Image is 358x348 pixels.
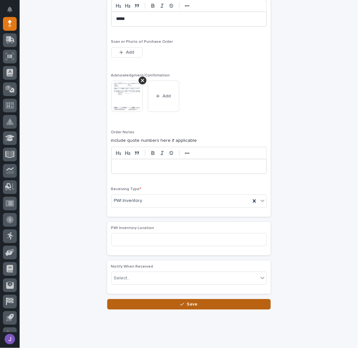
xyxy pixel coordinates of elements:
[111,130,135,134] span: Order Notes
[114,197,143,204] span: PWI Inventory
[148,80,179,112] button: Add
[126,49,134,55] span: Add
[111,74,170,77] span: Acknowledgment/Confirmation
[111,187,142,191] span: Receiving Type
[185,151,190,156] strong: •••
[187,301,197,307] span: Save
[3,332,17,346] button: users-avatar
[111,40,173,44] span: Scan or Photo of Purchase Order
[111,265,153,269] span: Notify When Received
[183,149,192,157] button: •••
[114,275,130,282] div: Select...
[185,3,190,8] strong: •••
[107,299,271,309] button: Save
[8,7,17,17] div: Notifications
[183,2,192,9] button: •••
[162,93,171,99] span: Add
[111,47,143,58] button: Add
[111,226,154,230] span: PWI Inventory Location
[111,137,267,144] p: include quote numbers here if applicable
[3,3,17,16] button: Notifications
